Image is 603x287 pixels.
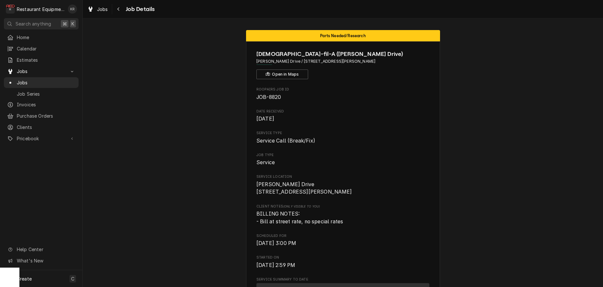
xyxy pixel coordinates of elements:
[256,159,275,165] span: Service
[256,233,429,239] span: Scheduled For
[17,246,75,253] span: Help Center
[17,257,75,264] span: What's New
[68,5,77,14] div: KR
[68,5,77,14] div: Kelli Robinette's Avatar
[256,204,429,209] span: Client Notes
[256,94,281,100] span: JOB-8820
[256,131,429,136] span: Service Type
[256,262,295,268] span: [DATE] 2:59 PM
[256,174,429,179] span: Service Location
[256,261,429,269] span: Started On
[256,240,296,246] span: [DATE] 3:00 PM
[4,255,79,266] a: Go to What's New
[113,4,124,14] button: Navigate back
[256,159,429,166] span: Job Type
[256,255,429,260] span: Started On
[256,115,429,123] span: Date Received
[246,30,440,41] div: Status
[97,6,108,13] span: Jobs
[256,204,429,226] div: [object Object]
[4,66,79,77] a: Go to Jobs
[4,77,79,88] a: Jobs
[124,5,155,14] span: Job Details
[4,89,79,99] a: Job Series
[256,69,308,79] button: Open in Maps
[17,34,75,41] span: Home
[256,50,429,79] div: Client Information
[4,244,79,255] a: Go to Help Center
[256,233,429,247] div: Scheduled For
[17,101,75,108] span: Invoices
[71,20,74,27] span: K
[17,45,75,52] span: Calendar
[17,79,75,86] span: Jobs
[256,239,429,247] span: Scheduled For
[4,111,79,121] a: Purchase Orders
[256,131,429,144] div: Service Type
[256,93,429,101] span: Roopairs Job ID
[256,137,429,145] span: Service Type
[256,138,315,144] span: Service Call (Break/Fix)
[320,34,365,38] span: Parts Needed/Research
[256,87,429,92] span: Roopairs Job ID
[17,124,75,131] span: Clients
[256,116,274,122] span: [DATE]
[4,18,79,29] button: Search anything⌘K
[256,87,429,101] div: Roopairs Job ID
[4,43,79,54] a: Calendar
[4,133,79,144] a: Go to Pricebook
[16,20,51,27] span: Search anything
[256,174,429,196] div: Service Location
[17,112,75,119] span: Purchase Orders
[62,20,67,27] span: ⌘
[256,277,429,282] span: Service Summary To Date
[71,275,74,282] span: C
[17,90,75,97] span: Job Series
[85,4,111,15] a: Jobs
[256,211,343,225] span: BILLING NOTES: - Bill at street rate, no special rates
[256,58,429,64] span: Address
[4,55,79,65] a: Estimates
[17,6,64,13] div: Restaurant Equipment Diagnostics
[4,122,79,133] a: Clients
[256,181,352,195] span: [PERSON_NAME] Drive [STREET_ADDRESS][PERSON_NAME]
[256,109,429,114] span: Date Received
[256,210,429,225] span: [object Object]
[256,109,429,123] div: Date Received
[6,5,15,14] div: R
[17,276,32,282] span: Create
[4,32,79,43] a: Home
[17,57,75,63] span: Estimates
[17,135,66,142] span: Pricebook
[6,5,15,14] div: Restaurant Equipment Diagnostics's Avatar
[17,68,66,75] span: Jobs
[256,153,429,166] div: Job Type
[256,50,429,58] span: Name
[256,181,429,196] span: Service Location
[4,99,79,110] a: Invoices
[256,255,429,269] div: Started On
[256,153,429,158] span: Job Type
[283,205,320,208] span: (Only Visible to You)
